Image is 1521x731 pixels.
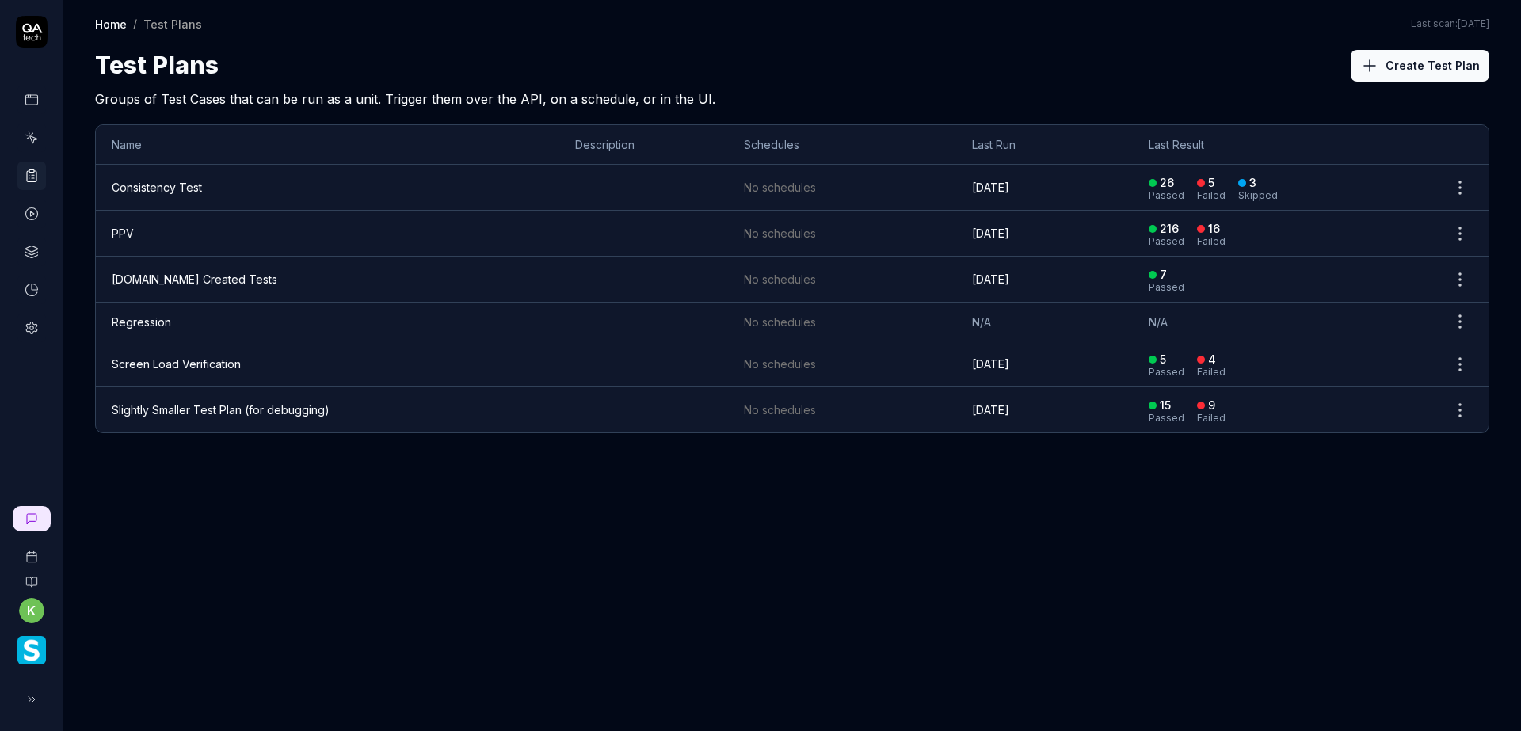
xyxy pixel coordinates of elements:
th: Last Run [956,125,1133,165]
button: Smartlinx Logo [6,623,56,668]
a: Consistency Test [112,181,202,194]
span: No schedules [744,225,816,242]
div: Passed [1149,191,1184,200]
div: Failed [1197,367,1226,377]
th: Name [96,125,559,165]
time: [DATE] [972,357,1009,371]
span: N/A [1149,315,1168,329]
div: Failed [1197,191,1226,200]
img: Smartlinx Logo [17,636,46,664]
div: / [133,16,137,32]
th: Schedules [728,125,956,165]
div: 15 [1160,398,1171,413]
span: No schedules [744,179,816,196]
h1: Test Plans [95,48,219,83]
time: [DATE] [972,227,1009,240]
a: Book a call with us [6,538,56,563]
time: [DATE] [972,272,1009,286]
div: Passed [1149,413,1184,423]
div: 5 [1208,176,1214,190]
div: Failed [1197,413,1226,423]
div: Failed [1197,237,1226,246]
th: Last Result [1133,125,1431,165]
div: Passed [1149,367,1184,377]
time: [DATE] [972,181,1009,194]
a: Home [95,16,127,32]
button: Last scan:[DATE] [1411,17,1489,31]
div: Skipped [1238,191,1278,200]
a: Screen Load Verification [112,357,241,371]
time: [DATE] [972,403,1009,417]
div: Passed [1149,283,1184,292]
button: k [19,598,44,623]
a: Documentation [6,563,56,588]
a: PPV [112,227,134,240]
div: 26 [1160,176,1174,190]
div: Test Plans [143,16,202,32]
div: Passed [1149,237,1184,246]
div: 16 [1208,222,1220,236]
div: 3 [1249,176,1256,190]
span: N/A [972,315,991,329]
span: No schedules [744,271,816,287]
a: Slightly Smaller Test Plan (for debugging) [112,403,330,417]
div: 216 [1160,222,1179,236]
span: No schedules [744,356,816,372]
span: No schedules [744,402,816,418]
span: Last scan: [1411,17,1489,31]
th: Description [559,125,729,165]
h2: Groups of Test Cases that can be run as a unit. Trigger them over the API, on a schedule, or in t... [95,83,1489,109]
time: [DATE] [1458,17,1489,29]
a: [DOMAIN_NAME] Created Tests [112,272,277,286]
div: 9 [1208,398,1215,413]
a: Regression [112,315,171,329]
button: Create Test Plan [1351,50,1489,82]
a: New conversation [13,506,51,531]
span: No schedules [744,314,816,330]
div: 7 [1160,268,1167,282]
div: 5 [1160,352,1166,367]
div: 4 [1208,352,1216,367]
